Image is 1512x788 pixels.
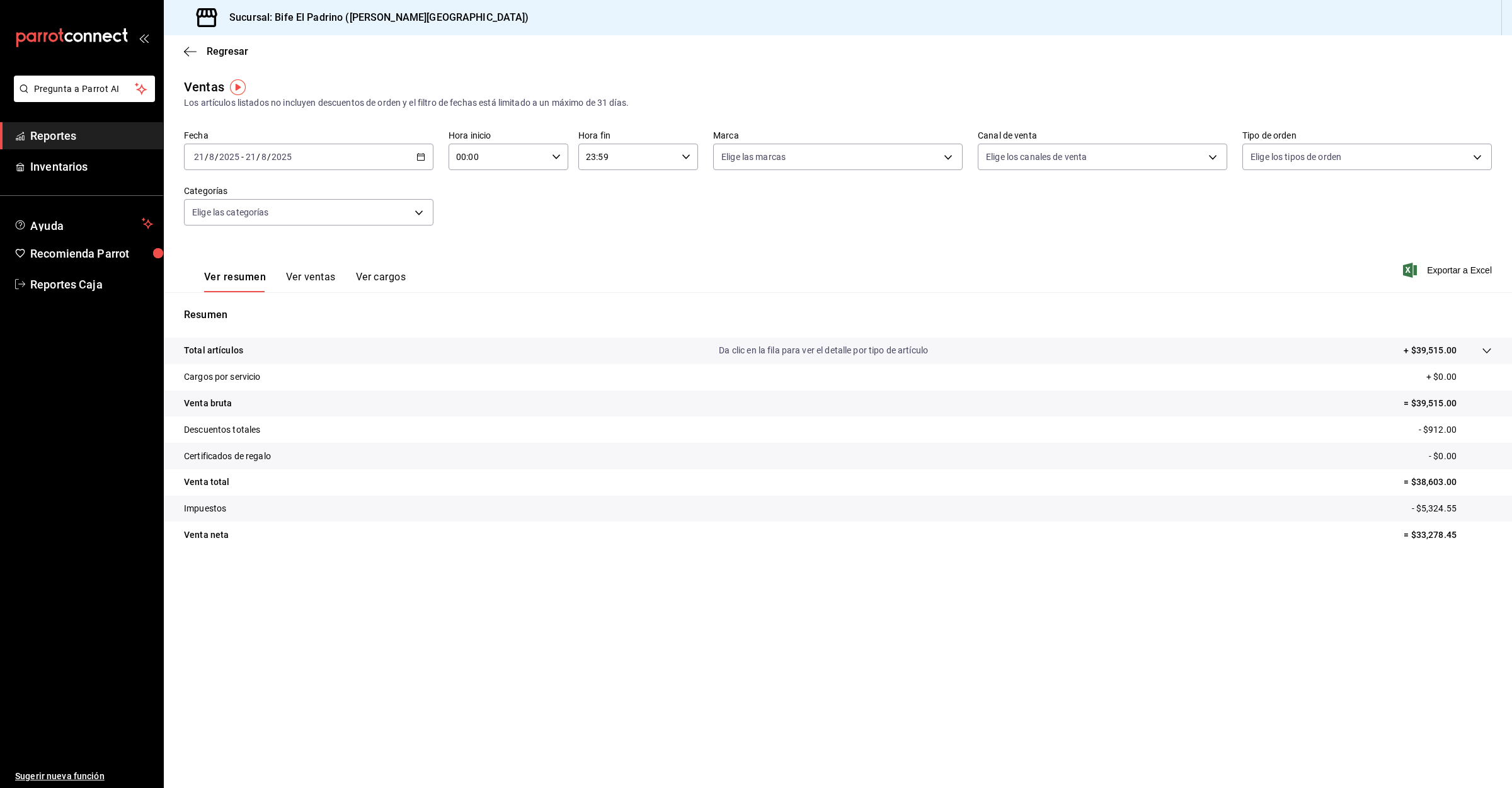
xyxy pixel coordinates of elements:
p: + $0.00 [1426,370,1492,384]
h3: Sucursal: Bife El Padrino ([PERSON_NAME][GEOGRAPHIC_DATA]) [219,10,529,25]
p: - $0.00 [1429,450,1492,463]
p: Impuestos [184,502,226,515]
div: Ventas [184,77,224,96]
label: Fecha [184,131,433,140]
label: Hora fin [578,131,698,140]
button: Regresar [184,45,248,57]
input: -- [261,152,267,162]
span: Elige los canales de venta [986,151,1087,163]
p: = $33,278.45 [1404,528,1492,542]
label: Categorías [184,186,433,195]
span: / [205,152,209,162]
p: Certificados de regalo [184,450,271,463]
span: Reportes [30,127,153,144]
p: - $5,324.55 [1412,502,1492,515]
p: Venta neta [184,528,229,542]
span: - [241,152,244,162]
span: Recomienda Parrot [30,245,153,262]
button: Ver resumen [204,271,266,292]
span: Pregunta a Parrot AI [34,83,135,96]
input: -- [209,152,215,162]
p: Cargos por servicio [184,370,261,384]
span: Elige las marcas [721,151,786,163]
img: Tooltip marker [230,79,246,95]
button: Exportar a Excel [1406,263,1492,278]
span: Reportes Caja [30,276,153,293]
label: Tipo de orden [1242,131,1492,140]
input: -- [245,152,256,162]
p: + $39,515.00 [1404,344,1457,357]
div: navigation tabs [204,271,406,292]
button: Pregunta a Parrot AI [14,76,155,102]
p: Da clic en la fila para ver el detalle por tipo de artículo [719,344,928,357]
button: Ver ventas [286,271,336,292]
p: Descuentos totales [184,423,260,437]
span: Elige las categorías [192,206,269,219]
span: / [267,152,271,162]
span: Regresar [207,45,248,57]
p: = $39,515.00 [1404,397,1492,410]
p: - $912.00 [1419,423,1492,437]
span: / [256,152,260,162]
span: Ayuda [30,216,137,231]
p: = $38,603.00 [1404,476,1492,489]
span: Sugerir nueva función [15,770,153,783]
input: ---- [219,152,240,162]
span: Elige los tipos de orden [1251,151,1341,163]
span: / [215,152,219,162]
button: open_drawer_menu [139,33,149,43]
div: Los artículos listados no incluyen descuentos de orden y el filtro de fechas está limitado a un m... [184,96,1492,110]
span: Inventarios [30,158,153,175]
p: Total artículos [184,344,243,357]
p: Venta total [184,476,229,489]
input: -- [193,152,205,162]
label: Canal de venta [978,131,1227,140]
input: ---- [271,152,292,162]
p: Venta bruta [184,397,232,410]
button: Ver cargos [356,271,406,292]
label: Hora inicio [449,131,568,140]
a: Pregunta a Parrot AI [9,91,155,105]
label: Marca [713,131,963,140]
p: Resumen [184,307,1492,323]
